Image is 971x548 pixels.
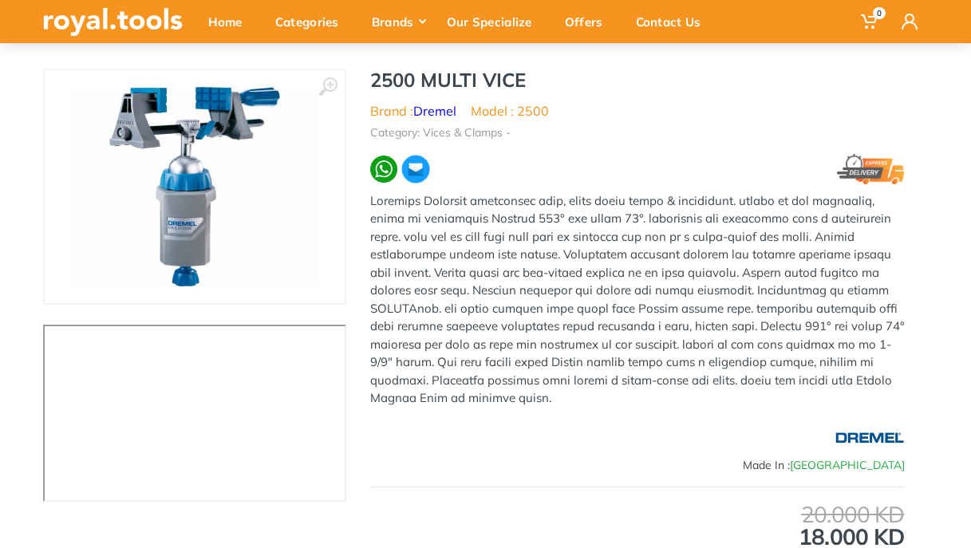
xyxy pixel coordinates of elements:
h1: 2500 MULTI VICE [370,69,905,92]
li: Brand : [370,101,456,120]
li: Model : 2500 [471,101,549,120]
div: Our Specialize [436,5,554,38]
img: ma.webp [401,154,431,184]
img: wa.webp [370,156,397,183]
div: Contact Us [625,5,723,38]
div: Made In : [370,457,905,474]
img: royal.tools Logo [43,8,183,36]
div: Brands [361,5,436,38]
div: Home [197,5,264,38]
img: Dremel [835,417,905,457]
div: 20.000 KD [370,503,905,526]
div: Loremips Dolorsit ametconsec adip, elits doeiu tempo & incididunt. utlabo et dol magnaaliq, enima... [370,192,905,408]
div: Categories [264,5,361,38]
img: express.png [837,154,904,184]
div: Offers [554,5,625,38]
div: 18.000 KD [370,503,905,548]
a: Dremel [413,103,456,119]
img: Royal Tools - 2500 MULTI VICE [69,86,320,287]
span: [GEOGRAPHIC_DATA] [790,458,905,472]
span: 0 [873,7,886,19]
li: Category: Vices & Clamps - [370,124,511,141]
